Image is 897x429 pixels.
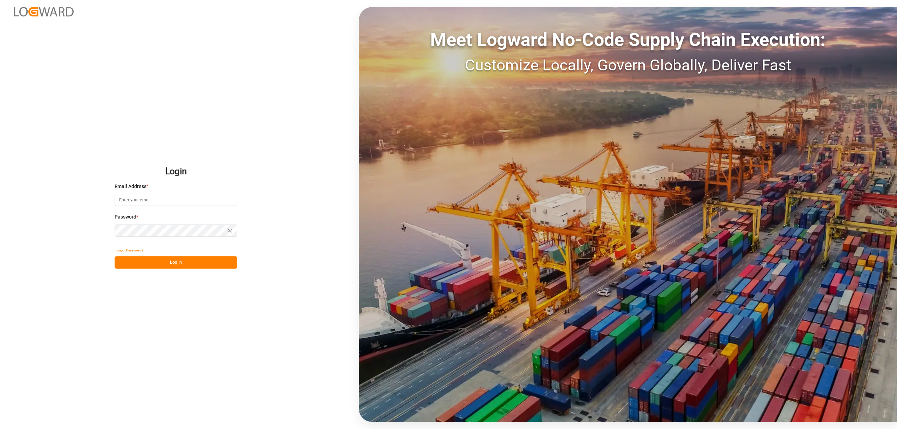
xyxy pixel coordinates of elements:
button: Forgot Password? [115,244,143,256]
span: Password [115,213,136,221]
span: Email Address [115,183,146,190]
h2: Login [115,160,237,183]
img: Logward_new_orange.png [14,7,74,16]
div: Meet Logward No-Code Supply Chain Execution: [359,26,897,54]
button: Log In [115,256,237,269]
div: Customize Locally, Govern Globally, Deliver Fast [359,54,897,77]
input: Enter your email [115,194,237,206]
